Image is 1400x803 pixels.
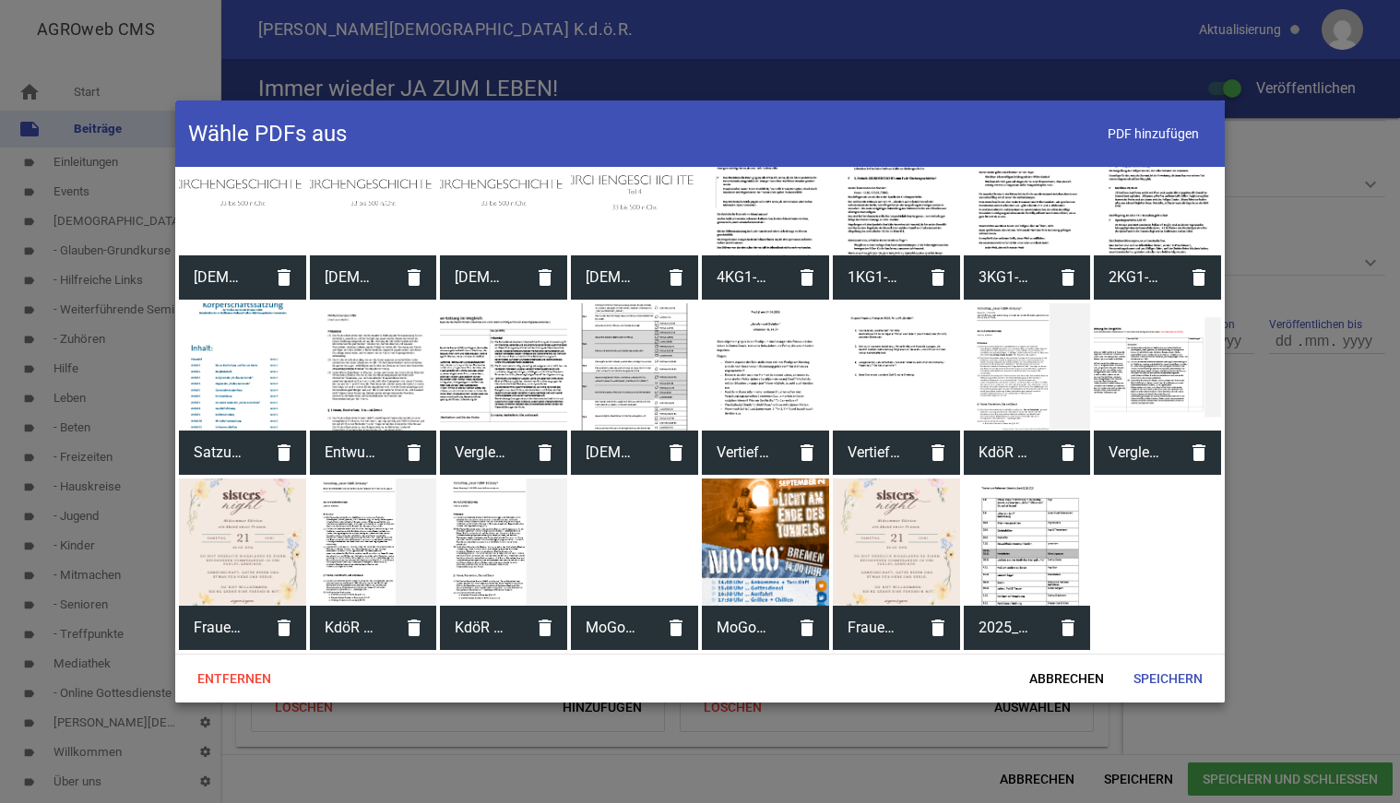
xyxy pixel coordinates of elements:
[1119,662,1217,695] span: Speichern
[183,662,286,695] span: Entfernen
[833,254,916,301] span: 1KG1-10.02.25
[179,254,262,301] span: BibelUndWir_1KG1-10.02.25
[262,255,306,300] i: delete
[1095,114,1212,152] span: PDF hinzufügen
[1046,255,1090,300] i: delete
[523,255,567,300] i: delete
[179,429,262,477] span: Satzung_PGKdoR_2015_01
[916,255,960,300] i: delete
[188,119,347,148] h4: Wähle PDFs aus
[392,606,436,650] i: delete
[523,431,567,475] i: delete
[1094,429,1177,477] span: Vergleich_Alte_neue_Satzung_20250513
[702,254,785,301] span: 4KG1-20.02.25
[310,429,393,477] span: Entwurf_KdoeRSatzung_Stand_20250307_fuerErsteLesung
[310,604,393,652] span: KdöR Satzung Stand_20250606_nachKLSitzung
[1046,606,1090,650] i: delete
[702,604,785,652] span: MoGo2025 MK6 S1+S2
[1094,254,1177,301] span: 2KG1-13.02.25
[916,606,960,650] i: delete
[1046,431,1090,475] i: delete
[440,604,523,652] span: KdöR Satzung Stand_20250620_BeschlussKL_Sommerklausur
[571,254,654,301] span: BibelUndWir_Folien_Teil04_4KG1-20.02.25
[916,431,960,475] i: delete
[654,431,698,475] i: delete
[1177,255,1221,300] i: delete
[964,254,1047,301] span: 3KG1-17.02.25
[571,429,654,477] span: BibelLeseplan Papier_20230324
[702,429,785,477] span: Vertiefungsfragen 27.04.2025
[785,606,829,650] i: delete
[523,606,567,650] i: delete
[964,604,1047,652] span: 2025_ImmerWiederJA_ZUM_LEBEN_Themenblatt_20250822
[964,429,1047,477] span: KdöR Satzung Stand_20250512_MZCD_versFormatiertDurchCD
[392,431,436,475] i: delete
[1014,662,1119,695] span: Abbrechen
[440,254,523,301] span: BibelUndWir_3KG1-17.02.25
[1177,431,1221,475] i: delete
[654,606,698,650] i: delete
[440,429,523,477] span: Vergleich_Alte_neue_Satzung_202503010
[654,255,698,300] i: delete
[310,254,393,301] span: BibelUndWir_2KG1-13.02.25
[785,431,829,475] i: delete
[785,255,829,300] i: delete
[179,604,262,652] span: Frauenveranstaltungen PGB 2025-3
[262,431,306,475] i: delete
[262,606,306,650] i: delete
[392,255,436,300] i: delete
[571,604,654,652] span: MoGo2025 MK6 S1
[833,604,916,652] span: Frauenveranstaltungen PGB 2025-3
[833,429,916,477] span: Vertiefungsfragen Predigt Petrus_02_Gerettet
